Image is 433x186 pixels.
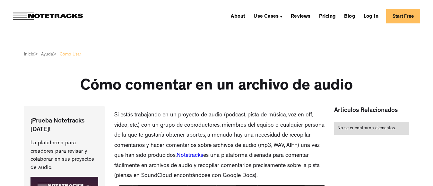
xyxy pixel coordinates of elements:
[228,11,248,21] a: About
[30,117,98,134] p: ¡Prueba Notetracks [DATE]!
[53,51,56,58] div: >
[386,9,420,23] a: Start Free
[316,11,338,21] a: Pricing
[24,51,34,58] div: Inicio
[34,51,38,58] div: >
[334,106,409,115] h2: Artículos Relacionados
[80,77,353,96] h1: Cómo comentar en un archivo de audio
[288,11,313,21] a: Reviews
[30,139,98,172] p: La plataforma para creadores para revisar y colaborar en sus proyectos de audio.
[41,51,53,58] div: Ayuda
[114,111,325,182] p: Si estás trabajando en un proyecto de audio (podcast, pista de música, voz en off, vídeo, etc.) c...
[342,11,358,21] a: Blog
[60,51,81,58] a: Cómo Usar
[254,14,279,19] div: Use Cases
[251,11,285,21] div: Use Cases
[337,125,406,131] div: No se encontraron elementos.
[177,153,203,159] a: Notetracks
[41,51,56,58] a: Ayuda>
[24,51,38,58] a: Inicio>
[361,11,381,21] a: Log In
